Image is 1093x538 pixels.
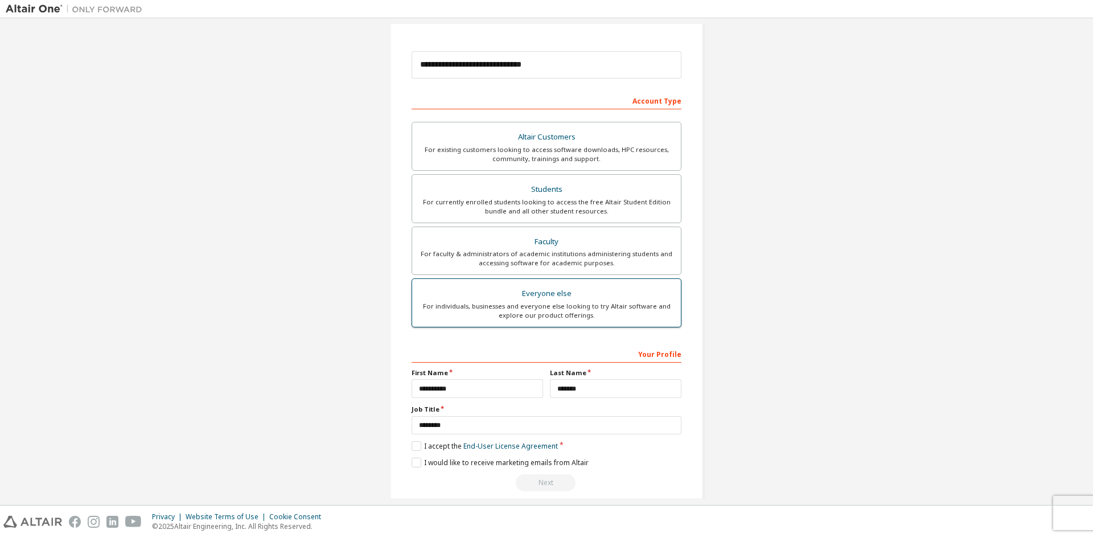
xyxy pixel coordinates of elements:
div: Select your account type to continue [412,474,681,491]
div: Faculty [419,234,674,250]
div: Altair Customers [419,129,674,145]
img: instagram.svg [88,516,100,528]
img: altair_logo.svg [3,516,62,528]
div: For individuals, businesses and everyone else looking to try Altair software and explore our prod... [419,302,674,320]
img: Altair One [6,3,148,15]
div: For existing customers looking to access software downloads, HPC resources, community, trainings ... [419,145,674,163]
label: I accept the [412,441,558,451]
div: Everyone else [419,286,674,302]
img: facebook.svg [69,516,81,528]
p: © 2025 Altair Engineering, Inc. All Rights Reserved. [152,521,328,531]
label: First Name [412,368,543,377]
label: I would like to receive marketing emails from Altair [412,458,589,467]
div: Account Type [412,91,681,109]
div: Cookie Consent [269,512,328,521]
div: Privacy [152,512,186,521]
label: Job Title [412,405,681,414]
img: youtube.svg [125,516,142,528]
a: End-User License Agreement [463,441,558,451]
div: Your Profile [412,344,681,363]
div: Website Terms of Use [186,512,269,521]
label: Last Name [550,368,681,377]
div: For currently enrolled students looking to access the free Altair Student Edition bundle and all ... [419,198,674,216]
img: linkedin.svg [106,516,118,528]
div: For faculty & administrators of academic institutions administering students and accessing softwa... [419,249,674,268]
div: Students [419,182,674,198]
